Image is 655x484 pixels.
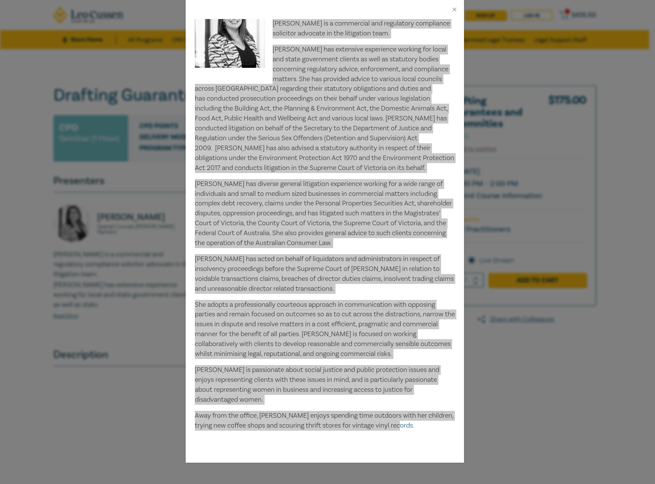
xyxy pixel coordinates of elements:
[195,45,455,173] p: [PERSON_NAME] has extensive experience working for local and state government clients as well as ...
[451,6,458,13] button: Close
[195,300,455,359] p: She adopts a professionally courteous approach in communication with opposing parties and remain ...
[195,411,455,431] p: Away from the office, [PERSON_NAME] enjoys spending time outdoors with her children, trying new c...
[195,19,455,38] p: [PERSON_NAME] is a commercial and regulatory compliance solicitor advocate in the litigation team.
[195,179,455,248] p: [PERSON_NAME] has diverse general litigation experience working for a wide range of individuals a...
[195,254,455,294] p: [PERSON_NAME] has acted on behalf of liquidators and administrators in respect of insolvency proc...
[195,365,455,405] p: [PERSON_NAME] is passionate about social justice and public protection issues and enjoys represen...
